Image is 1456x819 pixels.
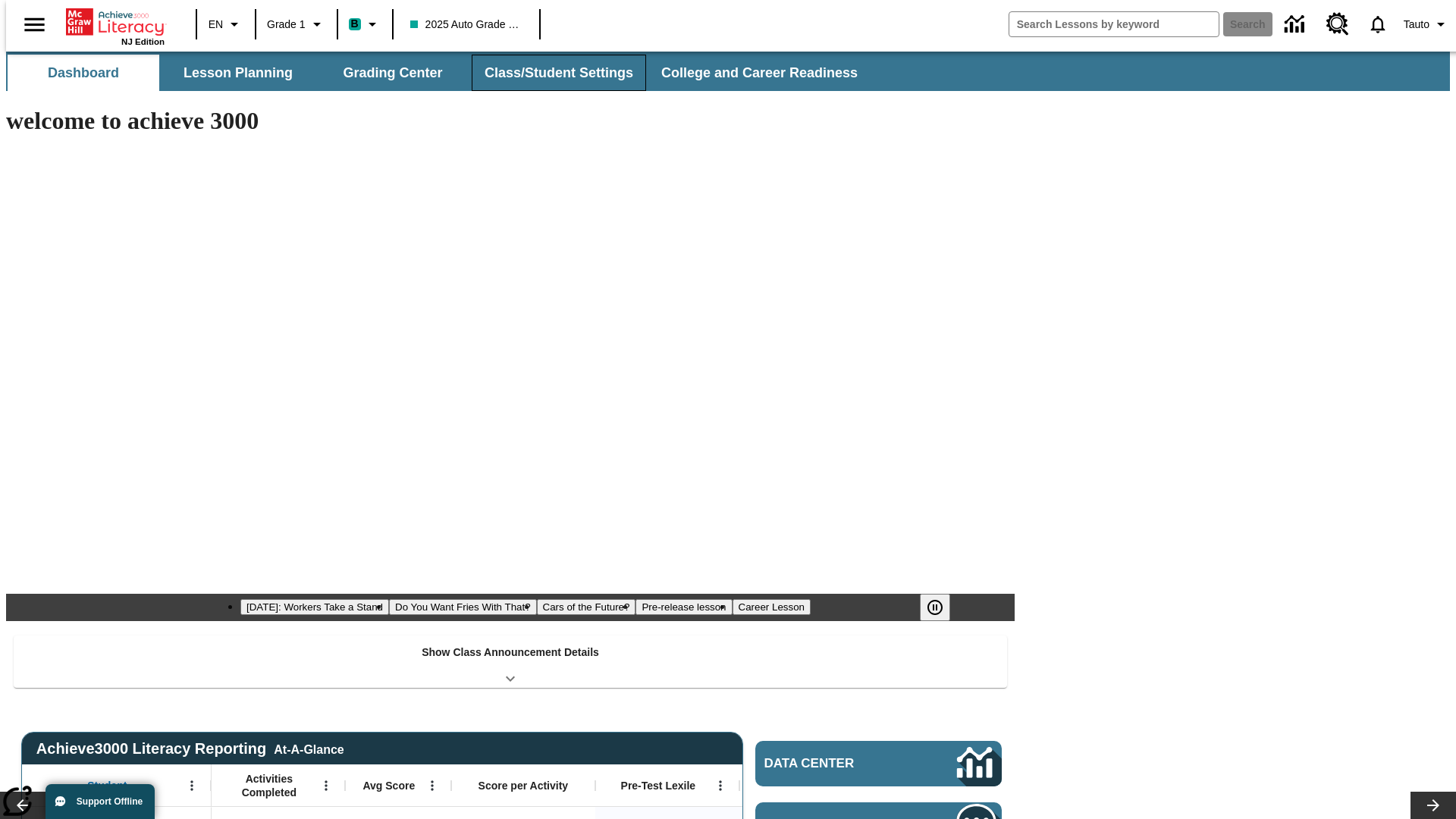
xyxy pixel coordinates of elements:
button: Slide 2 Do You Want Fries With That? [389,599,537,615]
button: Open Menu [180,774,203,797]
button: Grade: Grade 1, Select a grade [261,11,332,38]
span: EN [209,17,223,33]
span: Achieve3000 Literacy Reporting [36,740,344,758]
button: College and Career Readiness [649,55,870,91]
button: Open side menu [12,2,57,47]
a: Data Center [755,741,1002,786]
button: Slide 3 Cars of the Future? [537,599,636,615]
button: Open Menu [421,774,444,797]
div: Pause [920,594,965,621]
button: Slide 1 Labor Day: Workers Take a Stand [240,599,389,615]
a: Resource Center, Will open in new tab [1317,4,1358,45]
span: Support Offline [77,796,143,807]
button: Grading Center [317,55,469,91]
button: Dashboard [8,55,159,91]
span: Avg Score [362,779,415,792]
button: Pause [920,594,950,621]
a: Data Center [1276,4,1317,45]
span: 2025 Auto Grade 1 A [410,17,522,33]
button: Slide 4 Pre-release lesson [635,599,732,615]
span: Grade 1 [267,17,306,33]
button: Class/Student Settings [472,55,646,91]
button: Boost Class color is teal. Change class color [343,11,388,38]
span: Tauto [1404,17,1429,33]
div: At-A-Glance [274,740,344,757]
button: Open Menu [315,774,337,797]
div: Show Class Announcement Details [14,635,1007,688]
span: Student [87,779,127,792]
p: Show Class Announcement Details [422,645,599,661]
a: Notifications [1358,5,1398,44]
button: Lesson Planning [162,55,314,91]
button: Lesson carousel, Next [1410,792,1456,819]
span: Activities Completed [219,772,319,799]
button: Profile/Settings [1398,11,1456,38]
button: Language: EN, Select a language [202,11,250,38]
div: Home [66,5,165,46]
body: Maximum 600 characters Press Escape to exit toolbar Press Alt + F10 to reach toolbar [6,12,221,26]
button: Slide 5 Career Lesson [733,599,811,615]
span: Score per Activity [479,779,569,792]
button: Open Menu [709,774,732,797]
input: search field [1009,12,1219,36]
div: SubNavbar [6,55,871,91]
a: Home [66,7,165,37]
h1: welcome to achieve 3000 [6,107,1015,135]
span: Data Center [764,756,906,771]
div: SubNavbar [6,52,1450,91]
span: B [351,14,359,33]
span: Pre-Test Lexile [621,779,696,792]
button: Support Offline [45,784,155,819]
span: NJ Edition [121,37,165,46]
